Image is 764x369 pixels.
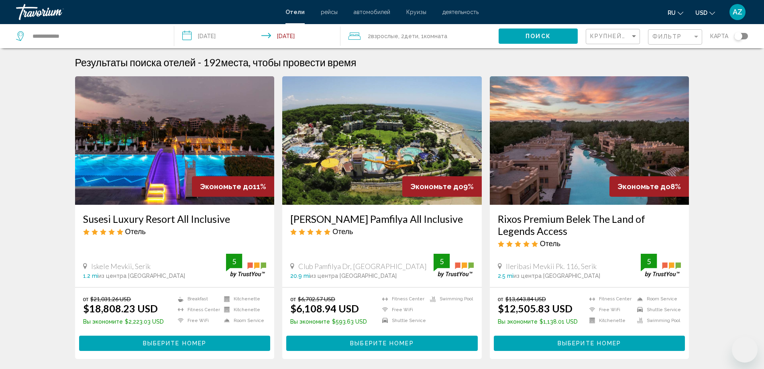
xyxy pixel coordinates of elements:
li: Shuttle Service [378,317,426,324]
li: Kitchenette [220,306,266,313]
button: Toggle map [728,33,748,40]
span: 20.9 mi [290,273,310,279]
div: 5 [641,257,657,266]
li: Fitness Center [585,296,633,302]
li: Free WiFi [378,306,426,313]
a: автомобилей [354,9,390,15]
button: Выберите номер [494,336,685,351]
span: Club Pamfilya Dr, [GEOGRAPHIC_DATA] [298,262,427,271]
li: Room Service [633,296,681,302]
span: Вы экономите [83,318,123,325]
li: Fitness Center [378,296,426,302]
ins: $6,108.94 USD [290,302,359,314]
li: Breakfast [174,296,220,302]
del: $6,702.57 USD [298,296,335,302]
span: Отель [125,227,146,236]
span: из центра [GEOGRAPHIC_DATA] [513,273,600,279]
div: 5 star Hotel [83,227,267,236]
span: от [83,296,89,302]
span: карта [710,31,728,42]
span: , 2 [398,31,418,42]
img: Hotel image [75,76,275,205]
div: 11% [192,176,274,197]
span: , 1 [418,31,447,42]
span: Вы экономите [498,318,538,325]
li: Fitness Center [174,306,220,313]
h1: Результаты поиска отелей [75,56,196,68]
ins: $12,505.83 USD [498,302,572,314]
button: User Menu [727,4,748,20]
img: trustyou-badge.svg [434,254,474,277]
p: $2,223.03 USD [83,318,164,325]
span: Крупнейшие сбережения [590,33,686,39]
span: Взрослые [371,33,398,39]
a: Susesi Luxury Resort All Inclusive [83,213,267,225]
li: Swimming Pool [633,317,681,324]
span: от [290,296,296,302]
div: 5 star Hotel [498,239,681,248]
button: Выберите номер [286,336,478,351]
button: Filter [648,29,702,45]
span: AZ [733,8,742,16]
img: trustyou-badge.svg [226,254,266,277]
button: Travelers: 2 adults, 2 children [340,24,499,48]
button: Check-in date: Aug 20, 2025 Check-out date: Aug 27, 2025 [174,24,340,48]
a: Круизы [406,9,426,15]
a: Выберите номер [286,338,478,347]
del: $13,643.84 USD [505,296,546,302]
ins: $18,808.23 USD [83,302,158,314]
span: 1.2 mi [83,273,98,279]
h2: 192 [203,56,357,68]
span: Выберите номер [558,340,621,347]
li: Free WiFi [585,306,633,313]
p: $593.63 USD [290,318,367,325]
a: Выберите номер [494,338,685,347]
li: Kitchenette [585,317,633,324]
h3: [PERSON_NAME] Pamfilya All Inclusive [290,213,474,225]
span: от [498,296,503,302]
span: Экономьте до [410,182,463,191]
img: trustyou-badge.svg [641,254,681,277]
button: Поиск [499,29,578,43]
span: ru [668,10,676,16]
div: 5 star Hotel [290,227,474,236]
iframe: Кнопка запуска окна обмена сообщениями [732,337,758,363]
span: Поиск [526,33,551,40]
span: места, чтобы провести время [221,56,357,68]
span: - [198,56,201,68]
span: Ileribasi Mevkii Pk. 116, Serik [506,262,597,271]
a: Rixos Premium Belek The Land of Legends Access [498,213,681,237]
span: Отель [332,227,353,236]
span: Выберите номер [143,340,206,347]
div: 9% [402,176,482,197]
span: USD [695,10,707,16]
span: из центра [GEOGRAPHIC_DATA] [98,273,185,279]
span: 2.5 mi [498,273,513,279]
span: Фильтр [652,33,682,40]
span: Экономьте до [617,182,670,191]
li: Shuttle Service [633,306,681,313]
p: $1,138.01 USD [498,318,578,325]
a: деятельность [442,9,479,15]
div: 5 [434,257,450,266]
span: Выберите номер [350,340,414,347]
a: рейсы [321,9,338,15]
span: 2 [368,31,398,42]
span: Вы экономите [290,318,330,325]
img: Hotel image [490,76,689,205]
img: Hotel image [282,76,482,205]
span: Экономьте до [200,182,253,191]
mat-select: Sort by [590,33,638,40]
span: Отель [540,239,560,248]
button: Change language [668,7,683,18]
span: Iskele Mevkii, Serik [91,262,151,271]
button: Выберите номер [79,336,271,351]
